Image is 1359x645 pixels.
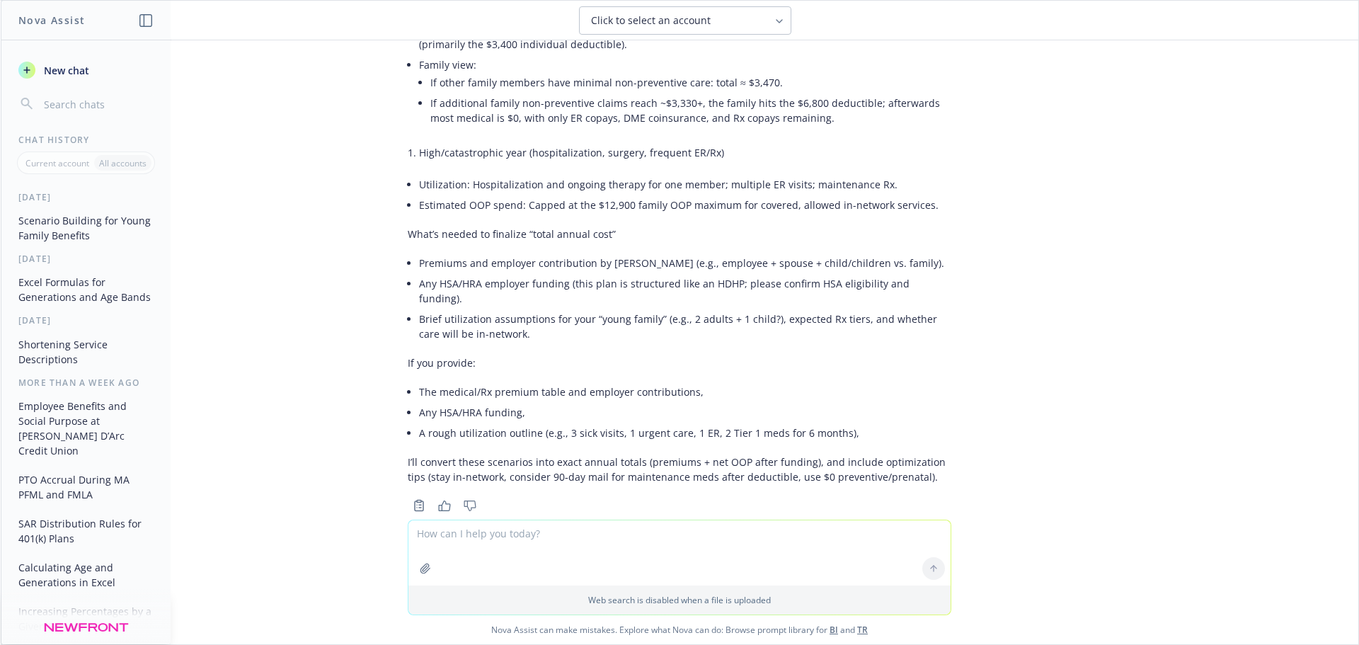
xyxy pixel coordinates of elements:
[430,72,951,93] li: If other family members have minimal non-preventive care: total ≈ $3,470.
[419,402,951,423] li: Any HSA/HRA funding,
[41,63,89,78] span: New chat
[13,209,159,247] button: Scenario Building for Young Family Benefits
[13,556,159,594] button: Calculating Age and Generations in Excel
[419,382,951,402] li: The medical/Rx premium table and employer contributions,
[419,142,951,163] li: High/catastrophic year (hospitalization, surgery, frequent ER/Rx)
[25,157,89,169] p: Current account
[6,615,1353,644] span: Nova Assist can make mistakes. Explore what Nova can do: Browse prompt library for and
[591,13,711,28] span: Click to select an account
[1,253,171,265] div: [DATE]
[1,377,171,389] div: More than a week ago
[830,624,838,636] a: BI
[13,57,159,83] button: New chat
[99,157,147,169] p: All accounts
[1,191,171,203] div: [DATE]
[430,93,951,128] li: If additional family non-preventive claims reach ~$3,330+, the family hits the $6,800 deductible;...
[459,496,481,515] button: Thumbs down
[419,195,951,215] li: Estimated OOP spend: Capped at the $12,900 family OOP maximum for covered, allowed in-network ser...
[419,423,951,443] li: A rough utilization outline (e.g., 3 sick visits, 1 urgent care, 1 ER, 2 Tier 1 meds for 6 months),
[857,624,868,636] a: TR
[13,512,159,550] button: SAR Distribution Rules for 401(k) Plans
[419,253,951,273] li: Premiums and employer contribution by [PERSON_NAME] (e.g., employee + spouse + child/children vs....
[408,455,951,484] p: I’ll convert these scenarios into exact annual totals (premiums + net OOP after funding), and inc...
[579,6,791,35] button: Click to select an account
[419,174,951,195] li: Utilization: Hospitalization and ongoing therapy for one member; multiple ER visits; maintenance Rx.
[413,499,425,512] svg: Copy to clipboard
[1,314,171,326] div: [DATE]
[408,355,951,370] p: If you provide:
[13,394,159,462] button: Employee Benefits and Social Purpose at [PERSON_NAME] D’Arc Credit Union
[419,273,951,309] li: Any HSA/HRA employer funding (this plan is structured like an HDHP; please confirm HSA eligibilit...
[13,333,159,371] button: Shortening Service Descriptions
[419,55,951,131] li: Family view:
[408,227,951,241] p: What’s needed to finalize “total annual cost”
[417,594,942,606] p: Web search is disabled when a file is uploaded
[13,468,159,506] button: PTO Accrual During MA PFML and FMLA
[18,13,85,28] h1: Nova Assist
[419,309,951,344] li: Brief utilization assumptions for your “young family” (e.g., 2 adults + 1 child?), expected Rx ti...
[1,134,171,146] div: Chat History
[41,94,154,114] input: Search chats
[13,270,159,309] button: Excel Formulas for Generations and Age Bands
[13,600,159,638] button: Increasing Percentages by a Given Percent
